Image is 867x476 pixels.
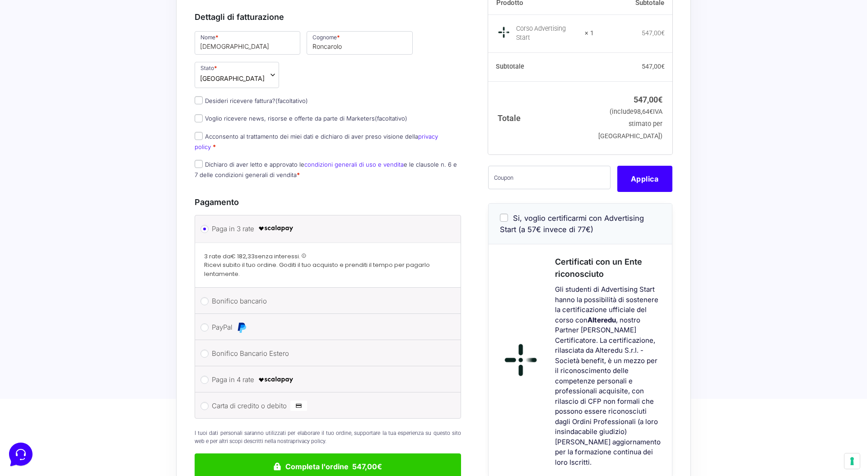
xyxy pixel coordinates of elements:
label: Desideri ricevere fattura? [195,97,308,104]
input: Voglio ricevere news, risorse e offerte da parte di Marketers(facoltativo) [195,114,203,122]
label: Acconsento al trattamento dei miei dati e dichiaro di aver preso visione della [195,133,438,150]
b: Alteredu [587,316,616,324]
bdi: 547,00 [634,95,662,104]
img: MRK_Corso_Advertising.png [489,337,544,383]
th: Totale [488,82,594,154]
input: Nome * [195,31,300,55]
label: Paga in 4 rate [212,373,441,387]
input: Cognome * [307,31,412,55]
input: Dichiaro di aver letto e approvato lecondizioni generali di uso e venditae le clausole n. 6 e 7 d... [195,160,203,168]
iframe: Customerly Messenger Launcher [7,441,34,468]
input: Coupon [488,166,611,189]
label: Bonifico bancario [212,294,441,308]
p: Home [27,303,42,311]
span: Le tue conversazioni [14,36,77,43]
button: Aiuto [118,290,173,311]
span: € [661,63,665,70]
span: Inizia una conversazione [59,81,133,89]
label: Carta di credito o debito [212,399,441,413]
a: condizioni generali di uso e vendita [304,161,404,168]
span: Stato [195,62,279,88]
img: dark [29,51,47,69]
input: Si, voglio certificarmi con Advertising Start (a 57€ invece di 77€) [500,214,508,222]
label: Dichiaro di aver letto e approvato le e le clausole n. 6 e 7 delle condizioni generali di vendita [195,161,457,178]
span: Si, voglio certificarmi con Advertising Start (a 57€ invece di 77€) [500,214,644,234]
th: Subtotale [488,53,594,82]
button: Le tue preferenze relative al consenso per le tecnologie di tracciamento [844,453,860,469]
span: (facoltativo) [375,115,407,122]
span: (facoltativo) [275,97,308,104]
span: Trova una risposta [14,112,70,119]
button: Messaggi [63,290,118,311]
img: Corso Advertising Start [496,24,512,40]
strong: × 1 [585,29,594,38]
bdi: 547,00 [642,63,665,70]
p: Gli studenti di Advertising Start hanno la possibilità di sostenere la certificazione ufficiale d... [555,285,661,468]
label: Paga in 3 rate [212,222,441,236]
p: Messaggi [78,303,103,311]
input: Desideri ricevere fattura?(facoltativo) [195,96,203,104]
p: Aiuto [139,303,152,311]
bdi: 547,00 [642,30,665,37]
label: PayPal [212,321,441,334]
h2: Ciao da Marketers 👋 [7,7,152,22]
img: scalapay-logo-black.png [258,223,294,234]
small: (include IVA stimato per [GEOGRAPHIC_DATA]) [598,108,662,140]
span: 98,64 [634,108,653,116]
button: Applica [617,166,672,192]
label: Voglio ricevere news, risorse e offerte da parte di Marketers [195,115,407,122]
input: Cerca un articolo... [20,131,148,140]
img: Carta di credito o debito [290,401,307,411]
a: privacy policy [293,438,325,444]
p: I tuoi dati personali saranno utilizzati per elaborare il tuo ordine, supportare la tua esperienz... [195,429,461,445]
button: Inizia una conversazione [14,76,166,94]
h3: Pagamento [195,196,461,208]
img: dark [43,51,61,69]
img: dark [14,51,33,69]
span: Certificati con un Ente riconosciuto [555,257,642,279]
img: scalapay-logo-black.png [258,374,294,385]
span: € [661,30,665,37]
img: PayPal [236,322,247,333]
span: € [658,95,662,104]
a: Apri Centro Assistenza [96,112,166,119]
span: € [649,108,653,116]
span: Italia [200,74,265,83]
div: Corso Advertising Start [516,25,579,43]
button: Home [7,290,63,311]
h3: Dettagli di fatturazione [195,11,461,23]
label: Bonifico Bancario Estero [212,347,441,360]
input: Acconsento al trattamento dei miei dati e dichiaro di aver preso visione dellaprivacy policy [195,132,203,140]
